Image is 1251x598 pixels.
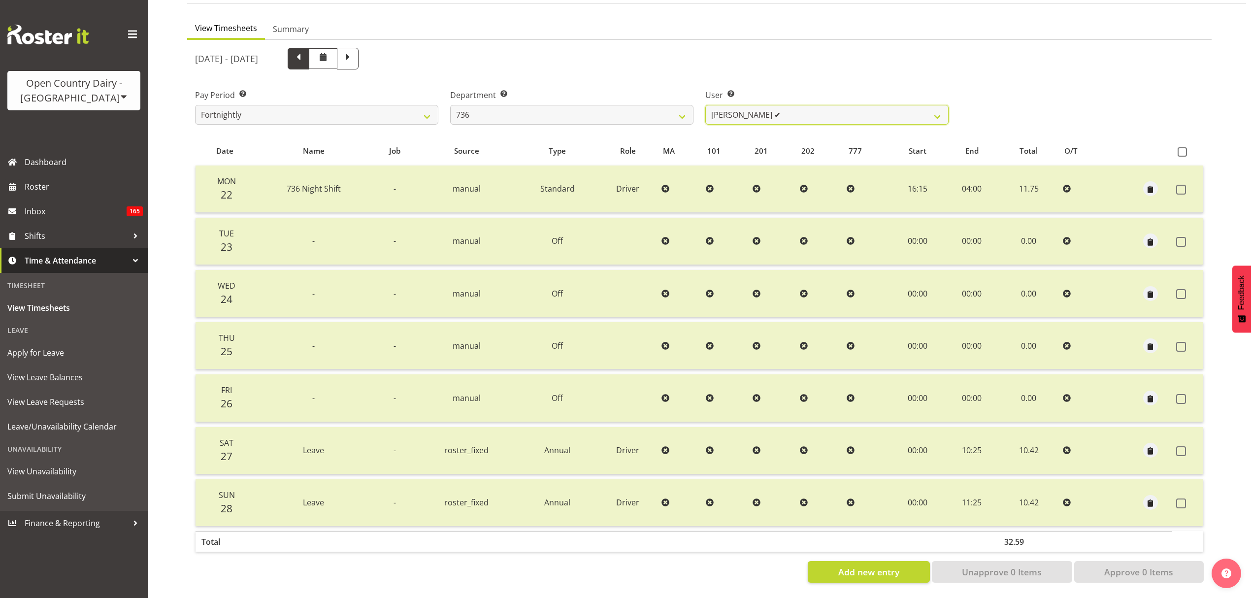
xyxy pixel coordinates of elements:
td: 04:00 [946,166,998,213]
span: 777 [849,145,862,157]
span: 202 [801,145,815,157]
span: 23 [221,240,232,254]
img: Rosterit website logo [7,25,89,44]
span: Inbox [25,204,127,219]
span: Summary [273,23,309,35]
div: Unavailability [2,439,145,459]
td: Standard [517,166,598,213]
span: 101 [707,145,721,157]
td: 0.00 [998,374,1059,422]
button: Add new entry [808,561,929,583]
span: roster_fixed [444,497,489,508]
td: 00:00 [890,427,946,474]
span: View Timesheets [7,300,140,315]
span: Add new entry [838,565,899,578]
span: manual [453,183,481,194]
div: Timesheet [2,275,145,296]
td: 11:25 [946,479,998,526]
span: Feedback [1237,275,1246,310]
span: - [394,445,396,456]
span: Source [454,145,479,157]
span: - [394,393,396,403]
span: Sun [219,490,235,500]
span: Leave [303,445,324,456]
td: 16:15 [890,166,946,213]
span: - [312,340,315,351]
span: manual [453,288,481,299]
span: Dashboard [25,155,143,169]
span: 165 [127,206,143,216]
span: Driver [616,445,639,456]
span: Type [549,145,566,157]
td: 00:00 [946,218,998,265]
a: View Leave Requests [2,390,145,414]
span: Name [303,145,325,157]
a: Apply for Leave [2,340,145,365]
button: Approve 0 Items [1074,561,1204,583]
button: Feedback - Show survey [1232,266,1251,332]
span: 25 [221,344,232,358]
a: View Timesheets [2,296,145,320]
span: Roster [25,179,143,194]
span: Finance & Reporting [25,516,128,531]
span: roster_fixed [444,445,489,456]
label: Pay Period [195,89,438,101]
span: 26 [221,397,232,410]
td: 00:00 [890,322,946,369]
td: 00:00 [946,374,998,422]
span: View Timesheets [195,22,257,34]
span: Fri [221,385,232,396]
span: Unapprove 0 Items [962,565,1042,578]
td: Off [517,322,598,369]
span: Driver [616,183,639,194]
span: 27 [221,449,232,463]
span: View Unavailability [7,464,140,479]
span: 201 [755,145,768,157]
span: Job [389,145,400,157]
img: help-xxl-2.png [1221,568,1231,578]
span: Tue [219,228,234,239]
td: 00:00 [890,374,946,422]
span: - [394,288,396,299]
a: View Unavailability [2,459,145,484]
span: manual [453,235,481,246]
span: Thu [219,332,235,343]
span: Leave [303,497,324,508]
th: 32.59 [998,531,1059,552]
label: Department [450,89,693,101]
td: 10.42 [998,479,1059,526]
td: 00:00 [946,322,998,369]
td: 0.00 [998,218,1059,265]
td: Off [517,374,598,422]
td: 00:00 [890,218,946,265]
span: Total [1020,145,1038,157]
span: - [394,340,396,351]
td: 0.00 [998,322,1059,369]
span: Driver [616,497,639,508]
span: - [312,235,315,246]
span: Apply for Leave [7,345,140,360]
td: 00:00 [890,270,946,317]
a: Leave/Unavailability Calendar [2,414,145,439]
td: 00:00 [890,479,946,526]
button: Unapprove 0 Items [932,561,1072,583]
td: Annual [517,479,598,526]
span: View Leave Balances [7,370,140,385]
div: Leave [2,320,145,340]
span: MA [663,145,675,157]
td: Off [517,218,598,265]
th: Total [196,531,254,552]
td: Off [517,270,598,317]
td: 11.75 [998,166,1059,213]
td: 10.42 [998,427,1059,474]
td: 0.00 [998,270,1059,317]
span: 28 [221,501,232,515]
td: 00:00 [946,270,998,317]
span: O/T [1064,145,1078,157]
div: Open Country Dairy - [GEOGRAPHIC_DATA] [17,76,131,105]
span: 736 Night Shift [287,183,341,194]
span: Time & Attendance [25,253,128,268]
span: Mon [217,176,236,187]
span: Start [909,145,926,157]
span: 22 [221,188,232,201]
